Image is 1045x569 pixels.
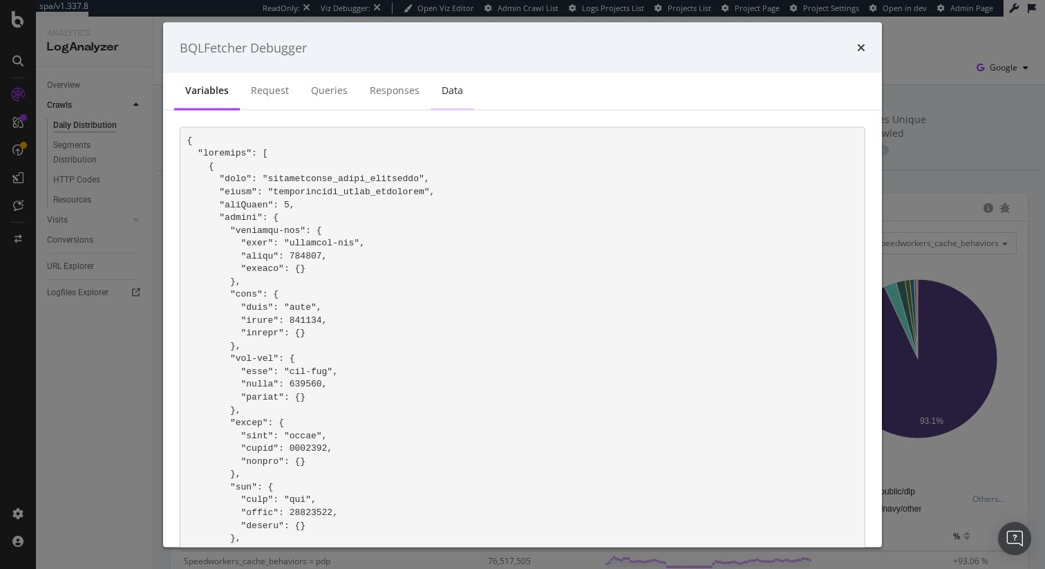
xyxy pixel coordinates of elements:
div: Open Intercom Messenger [998,522,1031,555]
div: BQLFetcher Debugger [180,39,307,57]
div: Request [251,84,289,97]
div: Data [442,84,463,97]
div: Variables [185,84,229,97]
div: modal [163,22,882,547]
div: Responses [370,84,420,97]
div: times [857,39,865,57]
div: Queries [311,84,348,97]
